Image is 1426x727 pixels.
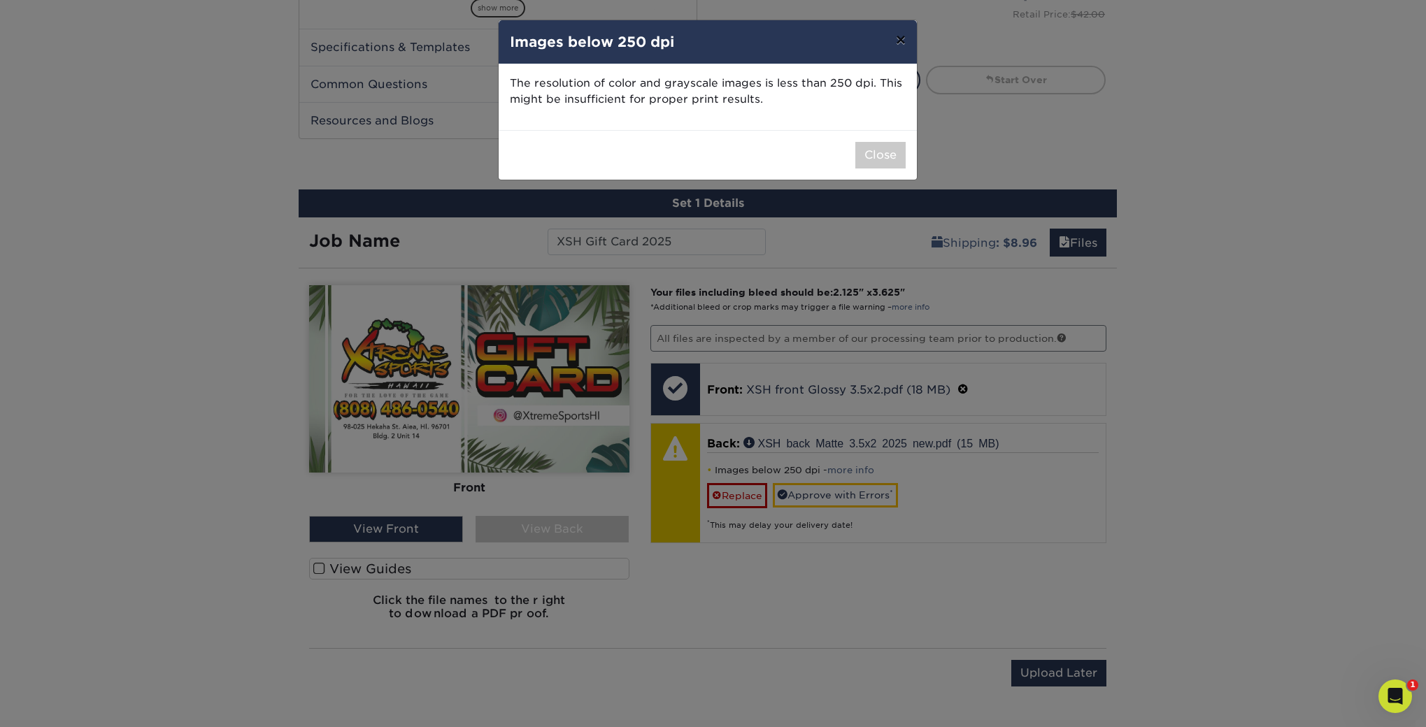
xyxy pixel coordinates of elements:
[1378,679,1412,713] iframe: Intercom live chat
[855,142,906,168] button: Close
[1407,679,1418,691] span: 1
[510,31,906,52] h4: Images below 250 dpi
[885,20,917,59] button: ×
[510,75,906,108] p: The resolution of color and grayscale images is less than 250 dpi. This might be insufficient for...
